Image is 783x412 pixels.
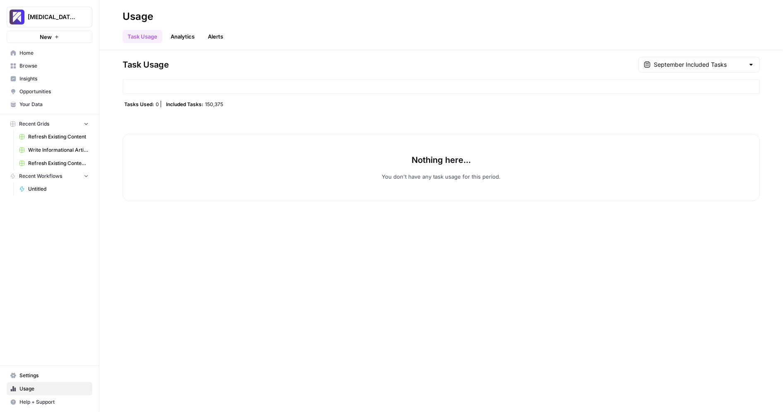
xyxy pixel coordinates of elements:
span: Write Informational Article [28,146,89,154]
a: Home [7,46,92,60]
a: Task Usage [123,30,162,43]
span: Home [19,49,89,57]
a: Analytics [166,30,200,43]
span: Settings [19,372,89,379]
p: Nothing here... [412,154,471,166]
button: Alerts [203,30,228,43]
a: Refresh Existing Content [15,130,92,143]
a: Usage [7,382,92,395]
span: [MEDICAL_DATA] - Test [28,13,78,21]
a: Refresh Existing Content - Test 2 [15,157,92,170]
p: You don't have any task usage for this period. [382,172,501,181]
span: Help + Support [19,398,89,406]
a: Your Data [7,98,92,111]
span: Browse [19,62,89,70]
button: Help + Support [7,395,92,409]
span: Recent Grids [19,120,49,128]
span: New [40,33,52,41]
span: 0 [156,101,159,107]
button: Workspace: Overjet - Test [7,7,92,27]
span: Refresh Existing Content [28,133,89,141]
span: Refresh Existing Content - Test 2 [28,160,89,167]
a: Untitled [15,182,92,196]
a: Insights [7,72,92,85]
span: Tasks Used: [124,101,154,107]
span: 150,375 [205,101,223,107]
a: Settings [7,369,92,382]
span: Recent Workflows [19,172,62,180]
span: Insights [19,75,89,82]
button: Recent Grids [7,118,92,130]
img: Overjet - Test Logo [10,10,24,24]
span: Included Tasks: [166,101,203,107]
a: Browse [7,59,92,73]
span: Opportunities [19,88,89,95]
span: Untitled [28,185,89,193]
input: September Included Tasks [654,61,744,69]
div: Usage [123,10,153,23]
a: Opportunities [7,85,92,98]
button: Recent Workflows [7,170,92,182]
span: Your Data [19,101,89,108]
a: Write Informational Article [15,143,92,157]
span: Usage [19,385,89,393]
button: New [7,31,92,43]
span: Task Usage [123,59,169,70]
